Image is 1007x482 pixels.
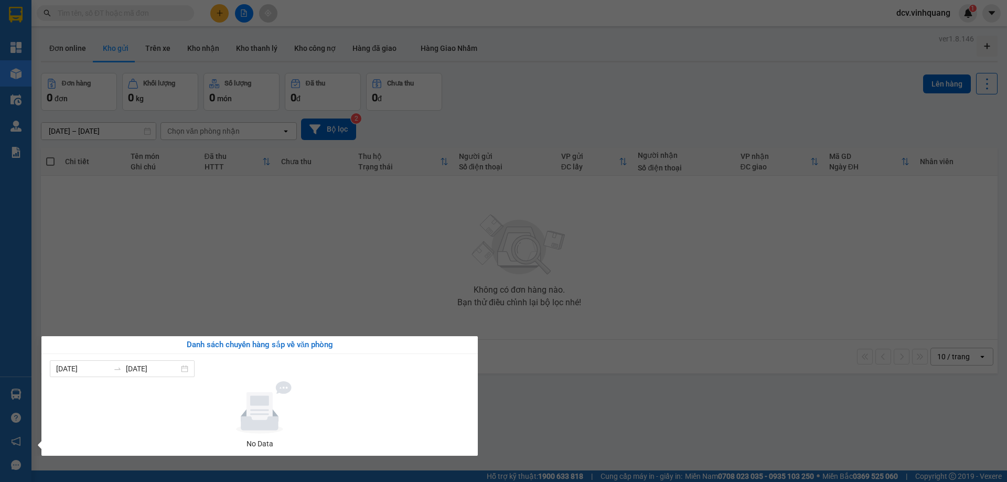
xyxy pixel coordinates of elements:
div: Danh sách chuyến hàng sắp về văn phòng [50,339,469,351]
span: swap-right [113,365,122,373]
div: No Data [54,438,465,449]
span: to [113,365,122,373]
input: Từ ngày [56,363,109,374]
input: Đến ngày [126,363,179,374]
